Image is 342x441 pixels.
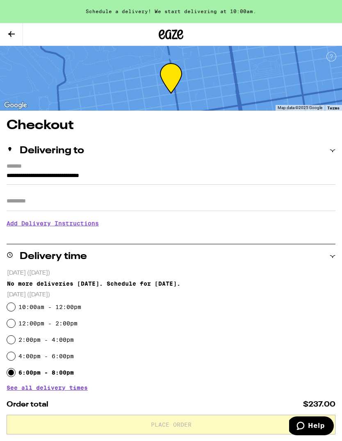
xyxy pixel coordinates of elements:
[18,336,74,343] label: 2:00pm - 4:00pm
[7,280,335,287] div: No more deliveries [DATE]. Schedule for [DATE].
[327,105,340,110] a: Terms
[151,422,192,427] span: Place Order
[2,100,29,111] img: Google
[2,100,29,111] a: Open this area in Google Maps (opens a new window)
[18,353,74,359] label: 4:00pm - 6:00pm
[18,304,81,310] label: 10:00am - 12:00pm
[303,401,335,408] span: $237.00
[278,105,322,110] span: Map data ©2025 Google
[7,385,88,391] button: See all delivery times
[289,416,334,437] iframe: Opens a widget where you can find more information
[20,146,84,156] h2: Delivering to
[18,369,74,376] label: 6:00pm - 8:00pm
[7,401,48,408] span: Order total
[7,119,335,132] h1: Checkout
[7,233,335,239] p: We'll contact you at [PHONE_NUMBER] when we arrive
[18,320,78,327] label: 12:00pm - 2:00pm
[7,269,335,277] p: [DATE] ([DATE])
[7,415,335,434] button: Place Order
[7,214,335,233] h3: Add Delivery Instructions
[20,252,87,261] h2: Delivery time
[7,291,335,299] p: [DATE] ([DATE])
